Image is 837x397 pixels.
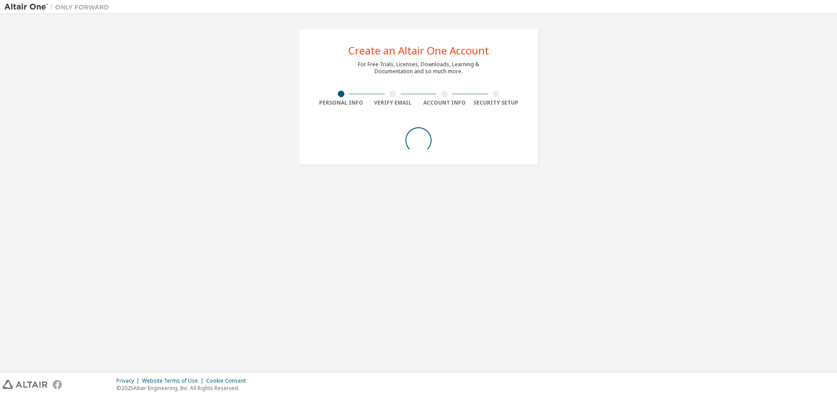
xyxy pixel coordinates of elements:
div: Create an Altair One Account [348,45,489,56]
div: Security Setup [470,99,522,106]
div: Personal Info [315,99,367,106]
div: Cookie Consent [206,377,251,384]
img: facebook.svg [53,380,62,389]
div: Website Terms of Use [142,377,206,384]
div: Account Info [418,99,470,106]
p: © 2025 Altair Engineering, Inc. All Rights Reserved. [116,384,251,392]
div: Privacy [116,377,142,384]
img: Altair One [4,3,113,11]
div: Verify Email [367,99,419,106]
img: altair_logo.svg [3,380,48,389]
div: For Free Trials, Licenses, Downloads, Learning & Documentation and so much more. [358,61,479,75]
